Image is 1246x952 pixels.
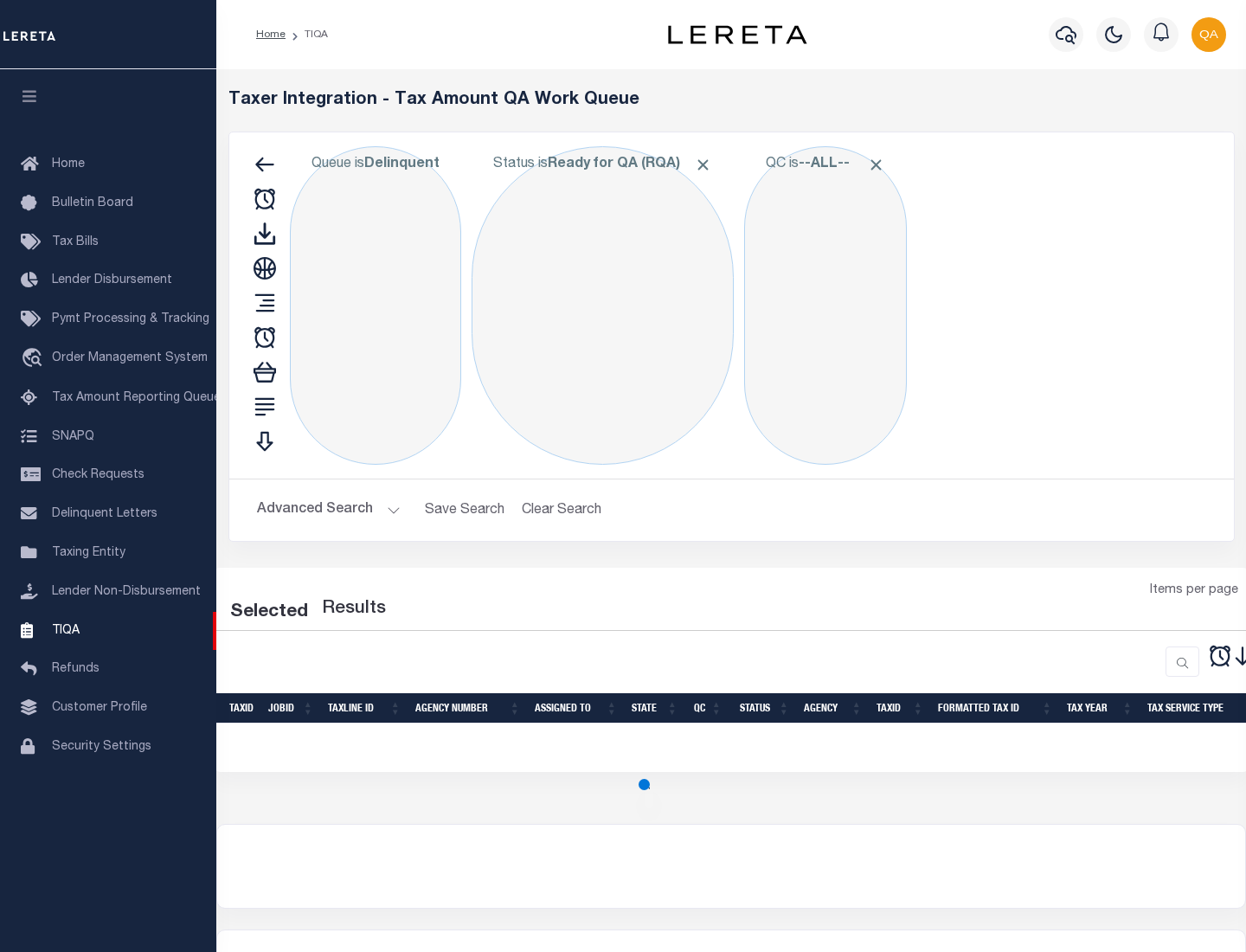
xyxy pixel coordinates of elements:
span: Tax Bills [52,236,99,248]
th: Assigned To [528,693,625,724]
b: Ready for QA (RQA) [548,158,712,171]
img: logo-dark.svg [668,25,806,44]
span: Click to Remove [694,156,712,174]
th: Agency [797,693,870,724]
b: --ALL-- [799,158,850,171]
div: Click to Edit [744,146,907,465]
th: TaxID [870,693,931,724]
th: TaxID [222,693,261,724]
span: Tax Amount Reporting Queue [52,392,221,404]
h5: Taxer Integration - Tax Amount QA Work Queue [228,90,1235,111]
span: Pymt Processing & Tracking [52,313,209,325]
th: QC [685,693,729,724]
th: TaxLine ID [321,693,408,724]
th: Formatted Tax ID [931,693,1060,724]
button: Advanced Search [257,493,401,527]
label: Results [322,595,386,623]
a: Home [256,29,286,40]
b: Delinquent [364,158,440,171]
th: State [625,693,685,724]
div: Click to Edit [472,146,734,465]
button: Save Search [414,493,515,527]
span: TIQA [52,624,80,636]
span: Security Settings [52,741,151,753]
span: Order Management System [52,352,208,364]
span: Check Requests [52,469,145,481]
span: Delinquent Letters [52,508,157,520]
span: Home [52,158,85,170]
span: Refunds [52,663,100,675]
div: Click to Edit [290,146,461,465]
span: Lender Disbursement [52,274,172,286]
th: Status [729,693,797,724]
img: svg+xml;base64,PHN2ZyB4bWxucz0iaHR0cDovL3d3dy53My5vcmcvMjAwMC9zdmciIHBvaW50ZXItZXZlbnRzPSJub25lIi... [1191,17,1226,52]
span: Customer Profile [52,702,147,714]
th: JobID [261,693,321,724]
span: Items per page [1150,582,1238,601]
th: Agency Number [408,693,528,724]
li: TIQA [286,27,328,42]
th: Tax Year [1060,693,1140,724]
i: travel_explore [21,348,48,370]
span: Click to Remove [867,156,885,174]
span: Taxing Entity [52,547,125,559]
span: SNAPQ [52,430,94,442]
span: Lender Non-Disbursement [52,586,201,598]
span: Bulletin Board [52,197,133,209]
button: Clear Search [515,493,609,527]
div: Selected [230,599,308,627]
